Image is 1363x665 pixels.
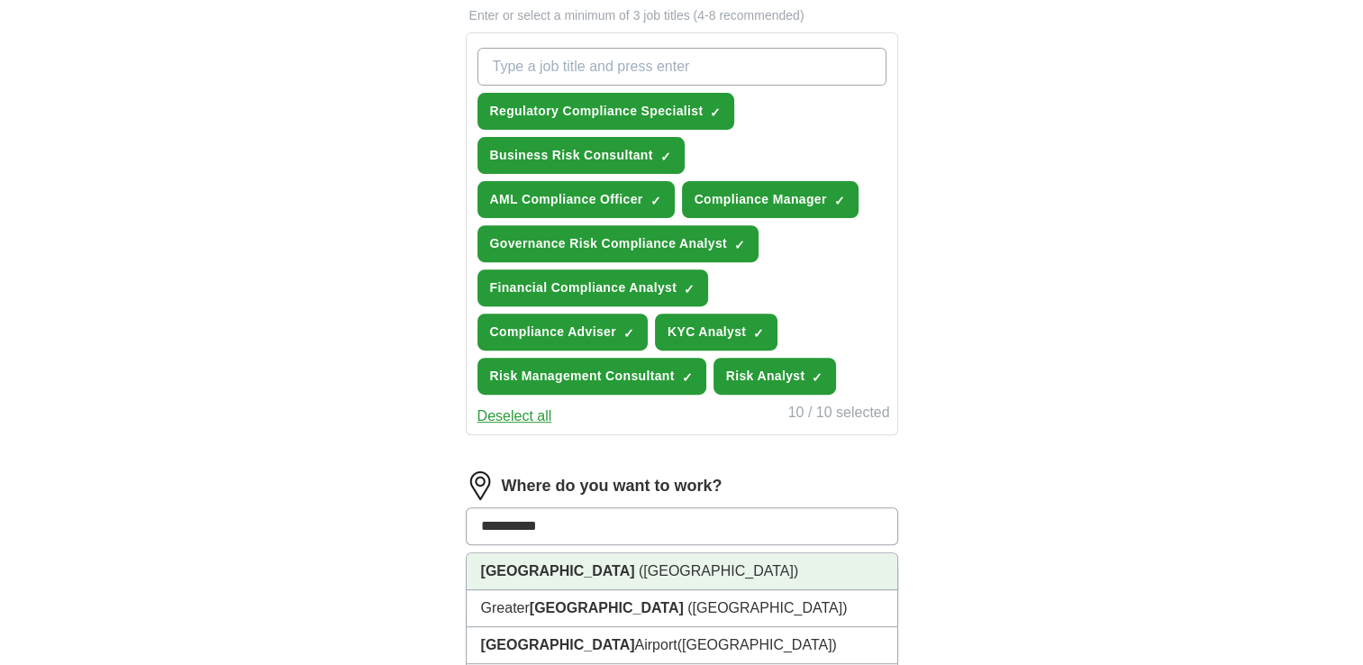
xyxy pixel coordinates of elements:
[466,471,495,500] img: location.png
[623,326,634,341] span: ✓
[753,326,764,341] span: ✓
[477,181,675,218] button: AML Compliance Officer✓
[477,48,886,86] input: Type a job title and press enter
[502,474,722,498] label: Where do you want to work?
[490,102,704,121] span: Regulatory Compliance Specialist
[490,190,643,209] span: AML Compliance Officer
[490,278,677,297] span: Financial Compliance Analyst
[695,190,827,209] span: Compliance Manager
[682,181,859,218] button: Compliance Manager✓
[788,402,890,427] div: 10 / 10 selected
[655,314,777,351] button: KYC Analyst✓
[481,637,635,652] strong: [GEOGRAPHIC_DATA]
[710,105,721,120] span: ✓
[481,563,635,578] strong: [GEOGRAPHIC_DATA]
[734,238,745,252] span: ✓
[467,590,897,627] li: Greater
[477,137,685,174] button: Business Risk Consultant✓
[466,6,898,25] p: Enter or select a minimum of 3 job titles (4-8 recommended)
[530,600,684,615] strong: [GEOGRAPHIC_DATA]
[490,323,616,342] span: Compliance Adviser
[477,93,735,130] button: Regulatory Compliance Specialist✓
[477,269,709,306] button: Financial Compliance Analyst✓
[660,150,671,164] span: ✓
[687,600,847,615] span: ([GEOGRAPHIC_DATA])
[490,146,653,165] span: Business Risk Consultant
[467,627,897,664] li: Airport
[834,194,845,208] span: ✓
[812,370,822,385] span: ✓
[668,323,746,342] span: KYC Analyst
[477,314,648,351] button: Compliance Adviser✓
[477,358,706,395] button: Risk Management Consultant✓
[682,370,693,385] span: ✓
[490,367,675,386] span: Risk Management Consultant
[477,405,552,427] button: Deselect all
[650,194,661,208] span: ✓
[639,563,798,578] span: ([GEOGRAPHIC_DATA])
[726,367,805,386] span: Risk Analyst
[490,234,727,253] span: Governance Risk Compliance Analyst
[677,637,837,652] span: ([GEOGRAPHIC_DATA])
[713,358,837,395] button: Risk Analyst✓
[477,225,759,262] button: Governance Risk Compliance Analyst✓
[684,282,695,296] span: ✓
